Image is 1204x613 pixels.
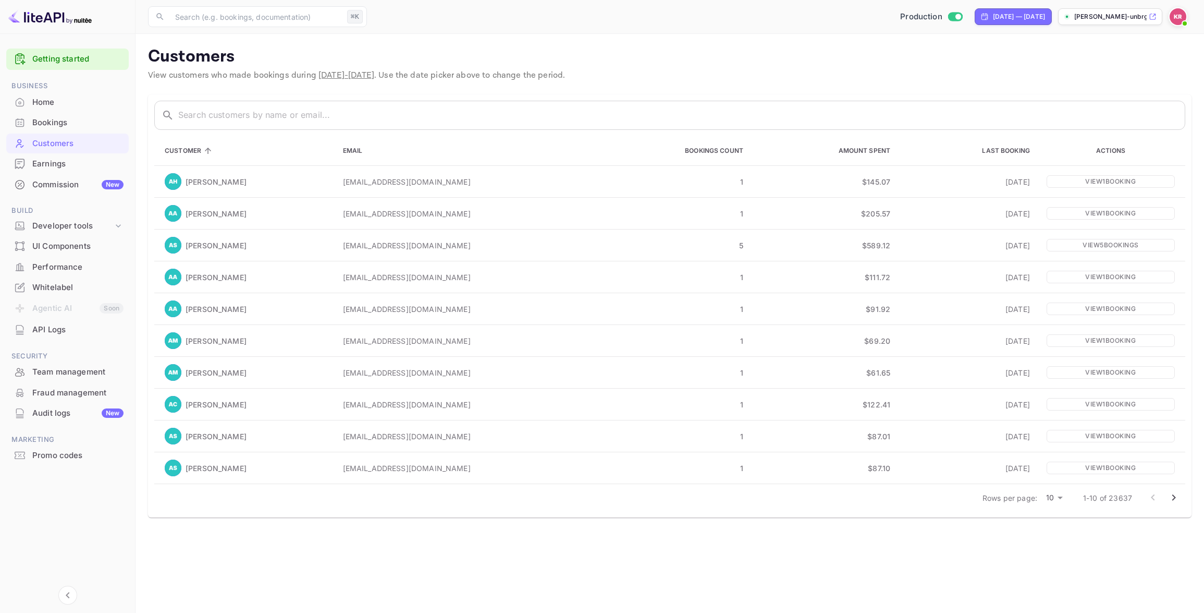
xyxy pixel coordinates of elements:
p: [EMAIL_ADDRESS][DOMAIN_NAME] [343,335,585,346]
p: Customers [148,46,1191,67]
p: 1 [601,304,743,315]
button: Collapse navigation [58,586,77,605]
div: Whitelabel [32,282,124,294]
div: Customers [32,138,124,150]
p: View 1 booking [1047,334,1175,347]
img: Kobus Roux [1170,8,1186,25]
p: [PERSON_NAME] [186,176,247,187]
img: Adrien Stetson [165,460,181,476]
p: View 5 booking s [1047,239,1175,251]
p: $87.01 [760,431,890,442]
p: View 1 booking [1047,175,1175,188]
th: Actions [1038,136,1185,166]
p: [EMAIL_ADDRESS][DOMAIN_NAME] [343,272,585,283]
span: Amount Spent [825,145,891,157]
span: Business [6,80,129,92]
p: $87.10 [760,463,890,474]
p: [EMAIL_ADDRESS][DOMAIN_NAME] [343,367,585,378]
p: View 1 booking [1047,303,1175,315]
a: Getting started [32,53,124,65]
p: [DATE] [907,272,1030,283]
p: [PERSON_NAME] [186,304,247,315]
p: $91.92 [760,304,890,315]
p: [DATE] [907,335,1030,346]
div: API Logs [32,324,124,336]
p: $69.20 [760,335,890,346]
p: 1 [601,399,743,410]
div: Earnings [6,154,129,174]
p: View 1 booking [1047,271,1175,283]
div: UI Components [6,236,129,257]
span: Marketing [6,434,129,446]
div: Home [32,97,124,109]
p: [PERSON_NAME] [186,367,247,378]
a: Fraud management [6,383,129,402]
p: View 1 booking [1047,207,1175,220]
p: Rows per page: [982,492,1037,503]
p: [EMAIL_ADDRESS][DOMAIN_NAME] [343,399,585,410]
div: New [102,408,124,418]
div: Audit logsNew [6,403,129,424]
div: Fraud management [32,387,124,399]
img: Adrian Cudjoe [165,396,181,413]
a: Customers [6,134,129,153]
p: [EMAIL_ADDRESS][DOMAIN_NAME] [343,208,585,219]
div: Developer tools [32,220,113,232]
p: [PERSON_NAME] [186,208,247,219]
div: CommissionNew [6,175,129,195]
img: Aaron Hein [165,173,181,190]
div: Bookings [6,113,129,133]
a: Bookings [6,113,129,132]
p: [EMAIL_ADDRESS][DOMAIN_NAME] [343,431,585,442]
span: Bookings Count [671,145,743,157]
p: View 1 booking [1047,366,1175,379]
p: [PERSON_NAME] [186,399,247,410]
img: Adrian Sanchez [165,428,181,444]
p: [EMAIL_ADDRESS][DOMAIN_NAME] [343,304,585,315]
div: API Logs [6,320,129,340]
a: Whitelabel [6,278,129,297]
p: [DATE] [907,240,1030,251]
p: [DATE] [907,367,1030,378]
img: Abhishek Shah [165,237,181,254]
a: CommissionNew [6,175,129,194]
div: Team management [32,366,124,378]
p: 1 [601,176,743,187]
p: 1-10 of 23637 [1083,492,1132,503]
p: $145.07 [760,176,890,187]
p: [DATE] [907,463,1030,474]
input: Search (e.g. bookings, documentation) [169,6,343,27]
span: Production [900,11,942,23]
p: $61.65 [760,367,890,378]
div: Earnings [32,158,124,170]
a: Performance [6,257,129,277]
span: Email [343,145,376,157]
div: New [102,180,124,189]
div: UI Components [32,241,124,253]
p: [PERSON_NAME] [186,240,247,251]
p: 1 [601,335,743,346]
p: [DATE] [907,431,1030,442]
p: $589.12 [760,240,890,251]
span: Security [6,351,129,362]
a: Home [6,92,129,112]
img: Adam Milligan [165,332,181,349]
img: Adam Montoya [165,364,181,381]
img: Abake Assongba [165,205,181,222]
div: Whitelabel [6,278,129,298]
div: Switch to Sandbox mode [896,11,966,23]
span: Build [6,205,129,217]
div: Performance [6,257,129,278]
p: View 1 booking [1047,430,1175,442]
p: 5 [601,240,743,251]
p: [EMAIL_ADDRESS][DOMAIN_NAME] [343,463,585,474]
p: View 1 booking [1047,462,1175,474]
p: [DATE] [907,176,1030,187]
div: Bookings [32,117,124,129]
div: Customers [6,134,129,154]
p: 1 [601,367,743,378]
p: 1 [601,431,743,442]
a: Promo codes [6,446,129,465]
p: 1 [601,208,743,219]
span: Last Booking [968,145,1030,157]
